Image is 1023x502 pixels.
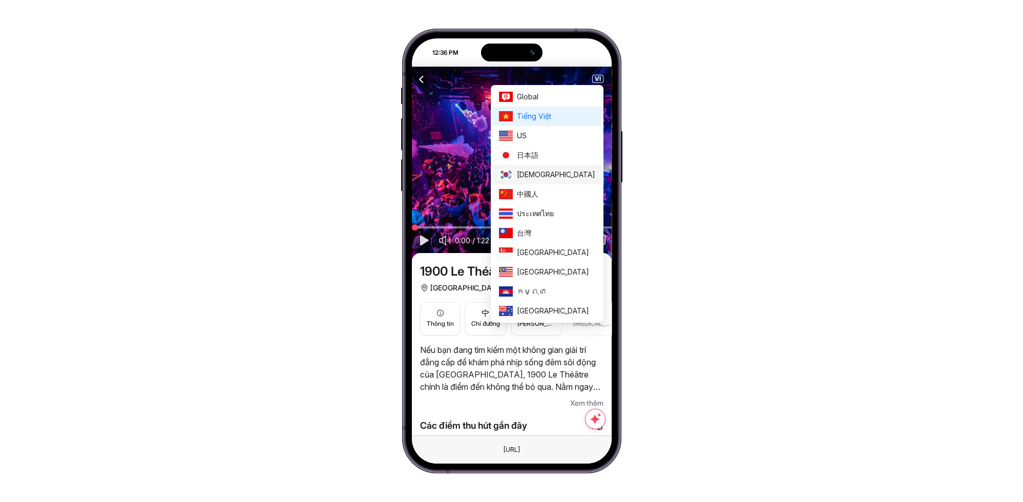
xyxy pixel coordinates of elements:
p: Nếu bạn đang tìm kiếm một không gian giải trí đẳng cấp để khám phá nhịp sống đêm sôi động của [GE... [420,344,603,393]
span: [GEOGRAPHIC_DATA] [517,305,595,317]
span: 1900 Le Théâtre [420,263,511,280]
img: Australian [499,306,513,316]
span: Các điểm thu hút gần đây [420,419,527,433]
img: Taiwanese [499,228,513,238]
span: 0:00 / 1:22 [455,236,489,246]
span: 日本語 [517,150,595,161]
span: 中國人 [517,189,595,200]
span: Xem thêm [570,397,603,409]
span: [GEOGRAPHIC_DATA] [517,266,595,278]
img: Vietnamese [499,111,513,121]
span: Tiếng Việt [517,111,595,122]
button: Chỉ đường [465,302,507,336]
img: Global [499,92,513,102]
div: 12:36 PM [413,48,464,57]
img: Malaysian [499,267,513,277]
span: ประเทศไทย [517,208,595,219]
span: [MEDICAL_DATA] quan [573,319,612,329]
span: Chỉ đường [471,319,500,329]
span: 台灣 [517,227,595,239]
img: Korean [499,170,513,180]
img: Japanese [499,150,513,160]
button: VI [592,75,603,83]
img: Cambodian [499,286,513,297]
span: [GEOGRAPHIC_DATA] [517,247,595,258]
span: Global [517,91,595,102]
img: Singaporean [499,247,513,258]
span: US [517,130,595,141]
span: [PERSON_NAME] [517,319,556,329]
img: Chinese [499,189,513,199]
img: English [499,131,513,141]
span: [GEOGRAPHIC_DATA], [GEOGRAPHIC_DATA] [430,282,579,294]
span: VI [593,75,603,82]
button: Thông tin [420,302,461,336]
span: [DEMOGRAPHIC_DATA] [517,169,595,180]
div: Đây là một phần tử giả. Để thay đổi URL, chỉ cần sử dụng trường văn bản Trình duyệt ở phía trên. [495,443,528,456]
span: Thông tin [427,319,454,329]
span: កម្ពុជា [517,286,595,297]
img: Thai [499,208,513,219]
